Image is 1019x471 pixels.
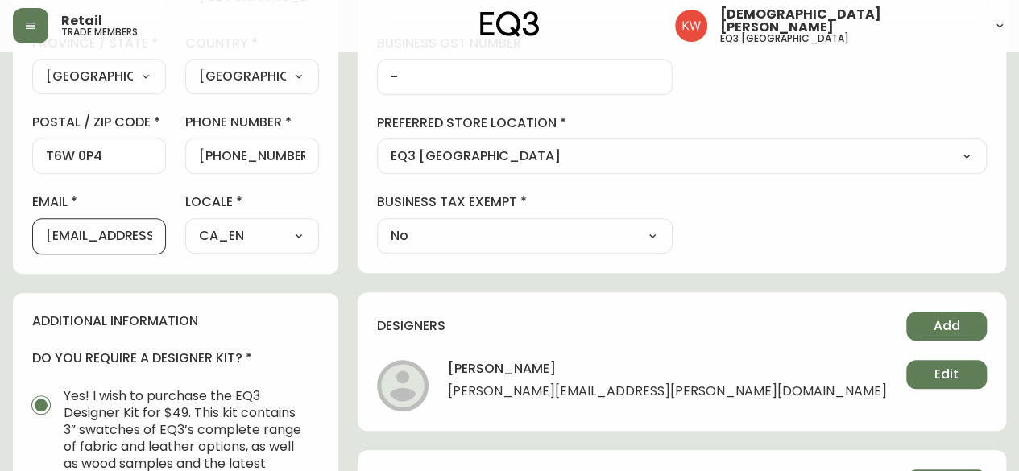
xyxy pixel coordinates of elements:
[61,14,102,27] span: Retail
[906,312,987,341] button: Add
[185,114,319,131] label: phone number
[448,384,887,405] span: [PERSON_NAME][EMAIL_ADDRESS][PERSON_NAME][DOMAIN_NAME]
[377,193,673,211] label: business tax exempt
[480,11,540,37] img: logo
[448,360,887,384] h4: [PERSON_NAME]
[720,8,980,34] span: [DEMOGRAPHIC_DATA][PERSON_NAME]
[377,317,445,335] h4: designers
[934,317,960,335] span: Add
[32,349,319,367] h4: do you require a designer kit?
[934,366,959,383] span: Edit
[32,193,166,211] label: email
[720,34,849,43] h5: eq3 [GEOGRAPHIC_DATA]
[377,114,987,132] label: preferred store location
[675,10,707,42] img: f33162b67396b0982c40ce2a87247151
[32,114,166,131] label: postal / zip code
[61,27,138,37] h5: trade members
[906,360,987,389] button: Edit
[185,193,319,211] label: locale
[32,312,319,330] h4: additional information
